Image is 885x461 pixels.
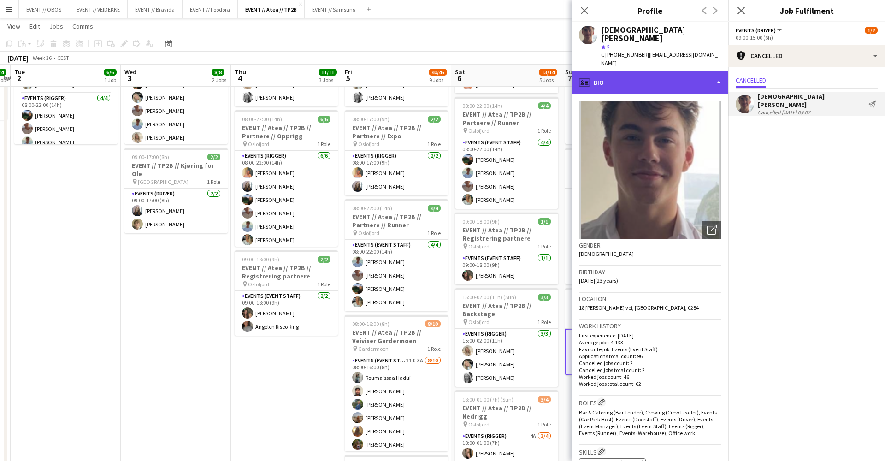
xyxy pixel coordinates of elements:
span: 1 Role [207,178,220,185]
app-card-role: Events (Event Staff)2/209:00-18:00 (9h)[PERSON_NAME]Angelen Riseo Ring [235,291,338,336]
app-job-card: 09:00-18:00 (9h)2/2EVENT // Atea // TP2B // Registrering partnere Oslofjord1 RoleEvents (Event St... [235,250,338,336]
app-job-card: 08:00-22:00 (14h)4/4EVENT // Atea // TP2B // Partnere // Runner Oslofjord1 RoleEvents (Event Staf... [455,97,558,209]
a: Jobs [46,20,67,32]
span: Cancelled [736,77,766,83]
h3: EVENT // Atea // TP2B // Backstage [455,301,558,318]
div: [DEMOGRAPHIC_DATA][PERSON_NAME] [758,92,865,109]
button: EVENT // OBOS [19,0,69,18]
a: View [4,20,24,32]
span: 4/4 [428,205,441,212]
span: 2/2 [428,116,441,123]
app-card-role: Events (Driver)2I1A1/209:00-15:00 (6h)[PERSON_NAME] [565,329,668,375]
span: 08:00-22:00 (14h) [352,205,392,212]
app-job-card: 08:00-22:00 (14h)4/4EVENT // Atea // TP2B // Partnere // Runner Oslofjord1 RoleEvents (Event Staf... [345,199,448,311]
p: Cancelled jobs total count: 2 [579,366,721,373]
span: Events (Driver) [736,27,776,34]
span: 5 [343,73,352,83]
button: EVENT // VEIDEKKE [69,0,128,18]
app-card-role: Events (Rigger)4/408:00-22:00 (14h)[PERSON_NAME][PERSON_NAME][PERSON_NAME] [14,93,118,165]
span: 09:00-18:00 (9h) [242,256,279,263]
span: 6 [454,73,465,83]
span: 4/4 [538,102,551,109]
span: Fri [345,68,352,76]
div: [DEMOGRAPHIC_DATA][PERSON_NAME] [601,26,721,42]
span: Sat [455,68,465,76]
p: Average jobs: 4.133 [579,339,721,346]
span: Oslofjord [468,319,490,325]
div: 1 Job [104,77,116,83]
app-job-card: 09:00-15:00 (6h)1/2EVENT // TP2B // Kjøring for Ole [GEOGRAPHIC_DATA]1 RoleEvents (Driver)2I1A1/2... [565,288,668,375]
img: Crew avatar or photo [579,101,721,239]
h3: EVENT // Atea // TP2B // Partnere // Runner [345,213,448,229]
div: 09:00-15:00 (6h) [736,34,878,41]
span: Oslofjord [468,421,490,428]
app-job-card: 09:00-18:00 (9h)1/1EVENT // Atea // TP2B // Registrering partnere Oslofjord1 RoleEvents (Event St... [455,213,558,284]
h3: Job Fulfilment [728,5,885,17]
div: 08:00-16:00 (8h)8/10EVENT // Atea // TP2B // Veiviser Gardermoen Gardermoen1 RoleEvents (Event St... [345,315,448,451]
span: Sun [565,68,576,76]
span: 40/45 [429,69,447,76]
span: 1 Role [427,141,441,148]
p: Worked jobs count: 46 [579,373,721,380]
div: Cancelled [DATE] 09:07 [758,109,865,116]
span: 08:00-17:00 (9h) [352,116,389,123]
h3: EVENT // TP2B // Kjøring for Ole [565,301,668,318]
span: 1/2 [865,27,878,34]
span: 09:00-17:00 (8h) [132,154,169,160]
span: 1 Role [537,127,551,134]
span: Jobs [49,22,63,30]
div: Cancelled [728,45,885,67]
h3: EVENT // Atea // TP2B // Partnere // Expo [345,124,448,140]
div: 5 Jobs [539,77,557,83]
span: 1 Role [427,345,441,352]
h3: EVENT // Atea // TP2B // Veiviser Gardermoen [345,328,448,345]
h3: EVENT // Atea // TP2B // Nedrigg [455,404,558,420]
span: 18 [PERSON_NAME] vei, [GEOGRAPHIC_DATA], 0284 [579,304,699,311]
span: Comms [72,22,93,30]
span: 8/8 [212,69,224,76]
button: EVENT // Bravida [128,0,183,18]
span: 2 [13,73,25,83]
span: Bar & Catering (Bar Tender), Crewing (Crew Leader), Events (Car Park Host), Events (Doorstaff), E... [579,409,717,437]
span: Oslofjord [248,141,269,148]
span: 11/11 [319,69,337,76]
span: 8/10 [425,320,441,327]
h3: EVENT // Atea // TP2B // Registrering partnere [235,264,338,280]
div: CEST [57,54,69,61]
span: 6/6 [104,69,117,76]
span: 1 Role [427,230,441,236]
span: 4 [233,73,246,83]
div: 09:00-17:00 (8h)2/2EVENT // TP2B // Kjøring for Ole [GEOGRAPHIC_DATA]1 RoleEvents (Driver)2/209:0... [124,148,228,233]
div: 9 Jobs [429,77,447,83]
app-card-role: Events (Driver)2/209:00-17:00 (8h)[PERSON_NAME][PERSON_NAME] [124,189,228,233]
h3: EVENT // Atea // TP2B // Partnere // Opprigg [235,124,338,140]
span: 3/4 [538,396,551,403]
span: Oslofjord [248,281,269,288]
span: 1 Role [537,243,551,250]
span: 2/2 [318,256,330,263]
app-card-role: Events (Rigger)6/608:00-22:00 (14h)[PERSON_NAME][PERSON_NAME][PERSON_NAME][PERSON_NAME][PERSON_NA... [124,48,228,147]
span: Week 36 [30,54,53,61]
app-card-role: Actor1I2A9/1008:00-16:00 (8h)Roumaissaa Hadui[PERSON_NAME][PERSON_NAME][PERSON_NAME][PERSON_NAME]... [565,189,668,340]
span: 3 [607,43,609,50]
span: Gardermoen [358,345,389,352]
app-card-role: Events (Event Staff)6/608:00-16:00 (8h)[PERSON_NAME][PERSON_NAME][PERSON_NAME][PERSON_NAME][PERSO... [565,48,668,147]
div: 2 Jobs [212,77,226,83]
button: EVENT // Foodora [183,0,238,18]
span: Wed [124,68,136,76]
span: [DATE] (23 years) [579,277,618,284]
span: Tue [14,68,25,76]
span: 3 [123,73,136,83]
span: Edit [29,22,40,30]
div: Open photos pop-in [702,221,721,239]
span: Thu [235,68,246,76]
span: 1 Role [537,421,551,428]
app-job-card: 08:00-17:00 (9h)2/2EVENT // Atea // TP2B // Partnere // Expo Oslofjord1 RoleEvents (Rigger)2/208:... [345,110,448,195]
span: [DEMOGRAPHIC_DATA] [579,250,634,257]
div: 08:00-16:00 (8h)9/10EVENT // Atea // TP2B // Veiviser OCC Oslofjord1 RoleActor1I2A9/1008:00-16:00... [565,148,668,284]
button: EVENT // Samsung [305,0,363,18]
span: 6/6 [318,116,330,123]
